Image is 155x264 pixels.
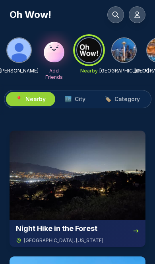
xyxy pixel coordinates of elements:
[15,95,22,103] span: 📍
[10,131,145,220] img: Night Hike in the Forest
[41,68,67,80] p: Add Friends
[24,237,103,244] span: [GEOGRAPHIC_DATA] , [US_STATE]
[75,95,85,103] span: City
[105,95,111,103] span: 🏷️
[7,38,31,62] img: Matthew Miller
[114,95,140,103] span: Category
[112,38,136,62] img: Seattle
[16,223,97,234] h3: Night Hike in the Forest
[95,92,149,106] button: 🏷️Category
[99,68,149,74] p: [GEOGRAPHIC_DATA]
[65,95,72,103] span: 🏙️
[25,95,46,103] span: Nearby
[41,37,67,63] img: Add Friends
[6,92,55,106] button: 📍Nearby
[55,92,95,106] button: 🏙️City
[80,68,98,74] p: Nearby
[10,8,51,21] h1: Oh Wow!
